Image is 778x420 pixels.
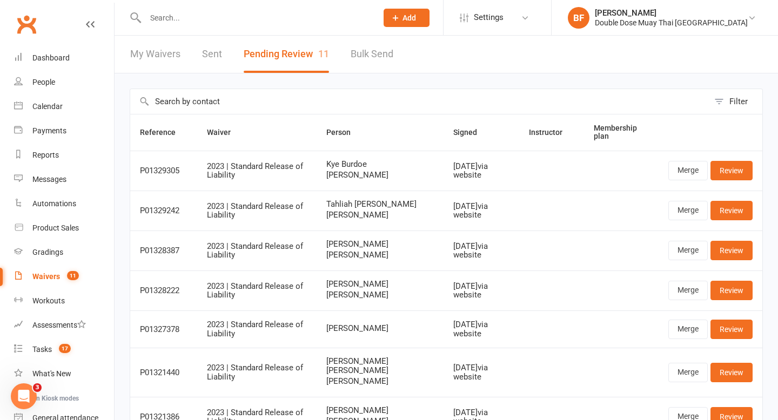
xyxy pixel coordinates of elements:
div: Double Dose Muay Thai [GEOGRAPHIC_DATA] [595,18,748,28]
a: My Waivers [130,36,180,73]
a: Reports [14,143,114,167]
button: Add [384,9,430,27]
div: Dashboard [32,53,70,62]
button: Reference [140,126,187,139]
div: Reports [32,151,59,159]
span: 17 [59,344,71,353]
a: Merge [668,241,708,260]
span: Kye Burdoe [326,160,434,169]
span: 11 [318,48,329,59]
span: [PERSON_NAME] [326,377,434,386]
div: [DATE] via website [453,282,509,300]
a: Merge [668,201,708,220]
div: Gradings [32,248,63,256]
a: What's New [14,362,114,386]
span: [PERSON_NAME] [326,324,434,333]
span: 11 [67,271,79,280]
a: People [14,70,114,94]
a: Payments [14,119,114,143]
div: Assessments [32,321,86,329]
div: [DATE] via website [453,202,509,220]
div: [DATE] via website [453,320,509,338]
span: [PERSON_NAME] [326,211,434,220]
span: Waiver [207,128,243,137]
span: [PERSON_NAME] [326,240,434,249]
a: Review [710,363,753,382]
button: Filter [709,89,762,114]
a: Review [710,201,753,220]
button: Person [326,126,363,139]
div: 2023 | Standard Release of Liability [207,320,307,338]
div: Waivers [32,272,60,281]
div: 2023 | Standard Release of Liability [207,162,307,180]
div: [PERSON_NAME] [595,8,748,18]
span: Signed [453,128,489,137]
span: Reference [140,128,187,137]
a: Merge [668,161,708,180]
div: Tasks [32,345,52,354]
a: Assessments [14,313,114,337]
span: Settings [474,5,504,30]
span: [PERSON_NAME] [326,250,434,260]
a: Gradings [14,240,114,265]
div: P01327378 [140,325,187,334]
a: Automations [14,192,114,216]
button: Instructor [529,126,574,139]
span: [PERSON_NAME] [326,171,434,180]
a: Messages [14,167,114,192]
div: P01328387 [140,246,187,255]
a: Sent [202,36,222,73]
a: Review [710,161,753,180]
a: Review [710,320,753,339]
span: [PERSON_NAME] [326,290,434,300]
span: [PERSON_NAME] [326,280,434,289]
a: Merge [668,363,708,382]
input: Search by contact [130,89,709,114]
span: [PERSON_NAME] [PERSON_NAME] [326,357,434,375]
span: Instructor [529,128,574,137]
a: Clubworx [13,11,40,38]
div: P01329242 [140,206,187,215]
a: Review [710,241,753,260]
div: Automations [32,199,76,208]
div: 2023 | Standard Release of Liability [207,202,307,220]
a: Product Sales [14,216,114,240]
div: 2023 | Standard Release of Liability [207,242,307,260]
span: [PERSON_NAME] [326,406,434,415]
div: [DATE] via website [453,242,509,260]
th: Membership plan [584,114,659,151]
iframe: Intercom live chat [11,383,37,409]
span: Person [326,128,363,137]
div: Workouts [32,296,65,305]
a: Waivers 11 [14,265,114,289]
div: [DATE] via website [453,363,509,381]
a: Merge [668,320,708,339]
div: [DATE] via website [453,162,509,180]
div: BF [568,7,589,29]
span: Add [403,13,416,22]
div: Messages [32,175,66,184]
div: Payments [32,126,66,135]
div: 2023 | Standard Release of Liability [207,363,307,381]
a: Review [710,281,753,300]
a: Merge [668,281,708,300]
span: Tahliah [PERSON_NAME] [326,200,434,209]
button: Pending Review11 [244,36,329,73]
div: P01329305 [140,166,187,175]
span: 3 [33,383,42,392]
div: P01321440 [140,368,187,377]
div: P01328222 [140,286,187,295]
div: People [32,78,55,86]
div: 2023 | Standard Release of Liability [207,282,307,300]
div: Filter [729,95,748,108]
button: Signed [453,126,489,139]
a: Calendar [14,94,114,119]
a: Bulk Send [351,36,393,73]
button: Waiver [207,126,243,139]
a: Tasks 17 [14,337,114,362]
div: Calendar [32,102,63,111]
div: What's New [32,369,71,378]
input: Search... [142,10,370,25]
a: Dashboard [14,46,114,70]
a: Workouts [14,289,114,313]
